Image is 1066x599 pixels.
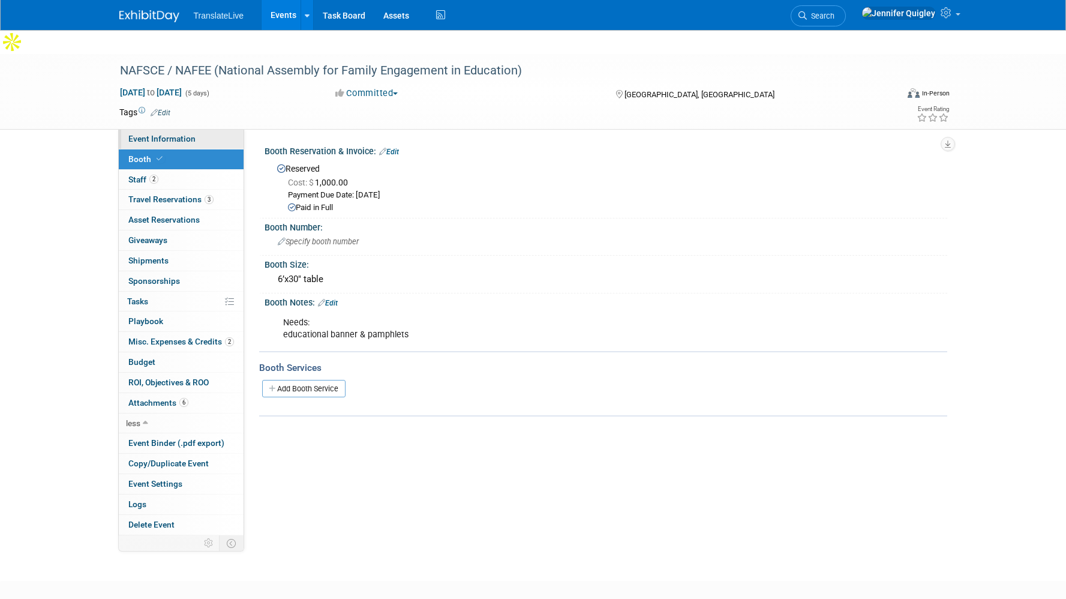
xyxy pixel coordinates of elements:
[119,515,244,535] a: Delete Event
[119,106,170,118] td: Tags
[219,535,244,551] td: Toggle Event Tabs
[119,433,244,453] a: Event Binder (.pdf export)
[275,311,815,347] div: Needs: educational banner & pamphlets
[119,352,244,372] a: Budget
[119,87,182,98] span: [DATE] [DATE]
[126,418,140,428] span: less
[274,270,938,289] div: 6’x30" table
[262,380,346,397] a: Add Booth Service
[225,337,234,346] span: 2
[157,155,163,162] i: Booth reservation complete
[127,296,148,306] span: Tasks
[194,11,244,20] span: TranslateLive
[288,178,353,187] span: 1,000.00
[128,438,224,448] span: Event Binder (.pdf export)
[128,337,234,346] span: Misc. Expenses & Credits
[128,499,146,509] span: Logs
[119,312,244,331] a: Playbook
[119,10,179,22] img: ExhibitDay
[259,361,947,375] div: Booth Services
[791,5,846,26] a: Search
[288,178,315,187] span: Cost: $
[128,520,175,529] span: Delete Event
[119,495,244,514] a: Logs
[119,170,244,190] a: Staff2
[119,149,244,169] a: Booth
[331,87,403,100] button: Committed
[145,88,157,97] span: to
[807,11,834,20] span: Search
[318,299,338,307] a: Edit
[179,398,188,407] span: 6
[119,129,244,149] a: Event Information
[827,86,950,104] div: Event Format
[128,378,209,387] span: ROI, Objectives & ROO
[119,210,244,230] a: Asset Reservations
[128,459,209,468] span: Copy/Duplicate Event
[128,215,200,224] span: Asset Reservations
[119,454,244,474] a: Copy/Duplicate Event
[265,218,947,233] div: Booth Number:
[917,106,949,112] div: Event Rating
[265,142,947,158] div: Booth Reservation & Invoice:
[119,373,244,393] a: ROI, Objectives & ROO
[265,293,947,309] div: Booth Notes:
[128,175,158,184] span: Staff
[128,316,163,326] span: Playbook
[379,148,399,156] a: Edit
[128,398,188,408] span: Attachments
[119,292,244,312] a: Tasks
[128,479,182,489] span: Event Settings
[205,195,214,204] span: 3
[119,414,244,433] a: less
[624,90,774,99] span: [GEOGRAPHIC_DATA], [GEOGRAPHIC_DATA]
[921,89,950,98] div: In-Person
[278,237,359,246] span: Specify booth number
[128,256,169,265] span: Shipments
[119,230,244,250] a: Giveaways
[128,357,155,367] span: Budget
[119,251,244,271] a: Shipments
[119,474,244,494] a: Event Settings
[151,109,170,117] a: Edit
[149,175,158,184] span: 2
[265,256,947,271] div: Booth Size:
[199,535,220,551] td: Personalize Event Tab Strip
[119,332,244,352] a: Misc. Expenses & Credits2
[128,235,167,245] span: Giveaways
[119,271,244,291] a: Sponsorships
[119,393,244,413] a: Attachments6
[128,276,180,286] span: Sponsorships
[288,190,938,201] div: Payment Due Date: [DATE]
[128,154,165,164] span: Booth
[908,88,920,98] img: Format-Inperson.png
[119,190,244,209] a: Travel Reservations3
[128,194,214,204] span: Travel Reservations
[288,202,938,214] div: Paid in Full
[184,89,209,97] span: (5 days)
[861,7,936,20] img: Jennifer Quigley
[116,60,879,82] div: NAFSCE / NAFEE (National Assembly for Family Engagement in Education)
[128,134,196,143] span: Event Information
[274,160,938,214] div: Reserved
